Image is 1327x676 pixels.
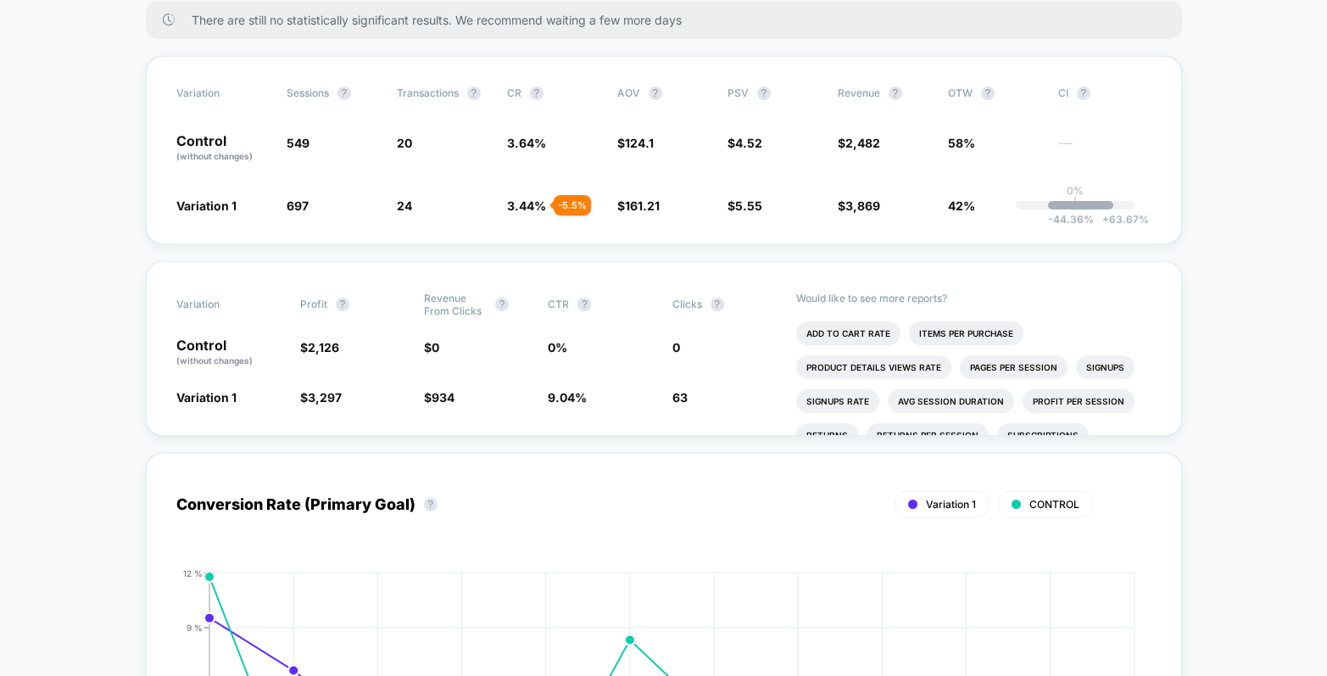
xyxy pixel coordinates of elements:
span: $ [300,390,342,405]
p: | [1073,197,1077,210]
span: 3.44 % [507,198,546,213]
button: ? [424,498,438,511]
span: Variation 1 [926,498,976,511]
span: $ [728,136,762,150]
button: ? [577,298,591,311]
li: Returns [796,423,858,447]
span: 697 [287,198,309,213]
span: Variation [176,292,270,317]
p: 0% [1067,184,1084,197]
span: 161.21 [625,198,660,213]
span: (without changes) [176,151,253,161]
button: ? [467,87,481,100]
li: Add To Cart Rate [796,321,900,345]
button: ? [495,298,509,311]
span: 0 [672,340,680,355]
span: 3,869 [845,198,880,213]
span: CI [1058,87,1151,100]
span: --- [1058,138,1151,163]
span: Variation [176,87,270,100]
span: 63.67 % [1094,213,1149,226]
button: ? [336,298,349,311]
span: Sessions [287,87,329,99]
span: -44.36 % [1048,213,1094,226]
span: CONTROL [1029,498,1079,511]
li: Product Details Views Rate [796,355,951,379]
span: $ [838,198,880,213]
p: Control [176,134,270,163]
li: Pages Per Session [960,355,1068,379]
button: ? [889,87,902,100]
li: Profit Per Session [1023,389,1135,413]
li: Avg Session Duration [888,389,1014,413]
span: 20 [397,136,412,150]
span: 3.64 % [507,136,546,150]
tspan: 12 % [183,567,203,578]
span: $ [424,340,439,355]
span: PSV [728,87,749,99]
button: ? [981,87,995,100]
p: Control [176,338,283,367]
span: CR [507,87,521,99]
span: Clicks [672,298,702,310]
span: 42% [948,198,975,213]
div: - 5.5 % [554,195,591,215]
span: Variation 1 [176,198,237,213]
span: $ [617,136,654,150]
button: ? [649,87,662,100]
span: 9.04 % [548,390,587,405]
span: 24 [397,198,412,213]
span: AOV [617,87,640,99]
span: 0 % [548,340,567,355]
span: 5.55 [735,198,762,213]
li: Signups [1076,355,1135,379]
span: $ [838,136,880,150]
span: 2,126 [308,340,339,355]
button: ? [1077,87,1090,100]
span: Revenue From Clicks [424,292,487,317]
span: There are still no statistically significant results. We recommend waiting a few more days [192,13,1148,27]
span: $ [617,198,660,213]
span: 124.1 [625,136,654,150]
span: 2,482 [845,136,880,150]
span: 58% [948,136,975,150]
button: ? [711,298,724,311]
span: OTW [948,87,1041,100]
span: Transactions [397,87,459,99]
li: Subscriptions [997,423,1089,447]
span: (without changes) [176,355,253,366]
span: 934 [432,390,454,405]
button: ? [530,87,544,100]
p: Would like to see more reports? [796,292,1151,304]
button: ? [337,87,351,100]
span: 549 [287,136,309,150]
span: $ [424,390,454,405]
span: Profit [300,298,327,310]
span: + [1102,213,1109,226]
span: $ [728,198,762,213]
li: Signups Rate [796,389,879,413]
span: $ [300,340,339,355]
span: 4.52 [735,136,762,150]
span: Variation 1 [176,390,237,405]
span: 3,297 [308,390,342,405]
span: 63 [672,390,688,405]
span: Revenue [838,87,880,99]
tspan: 9 % [187,622,203,632]
span: 0 [432,340,439,355]
span: CTR [548,298,569,310]
button: ? [757,87,771,100]
li: Items Per Purchase [909,321,1023,345]
li: Returns Per Session [867,423,989,447]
